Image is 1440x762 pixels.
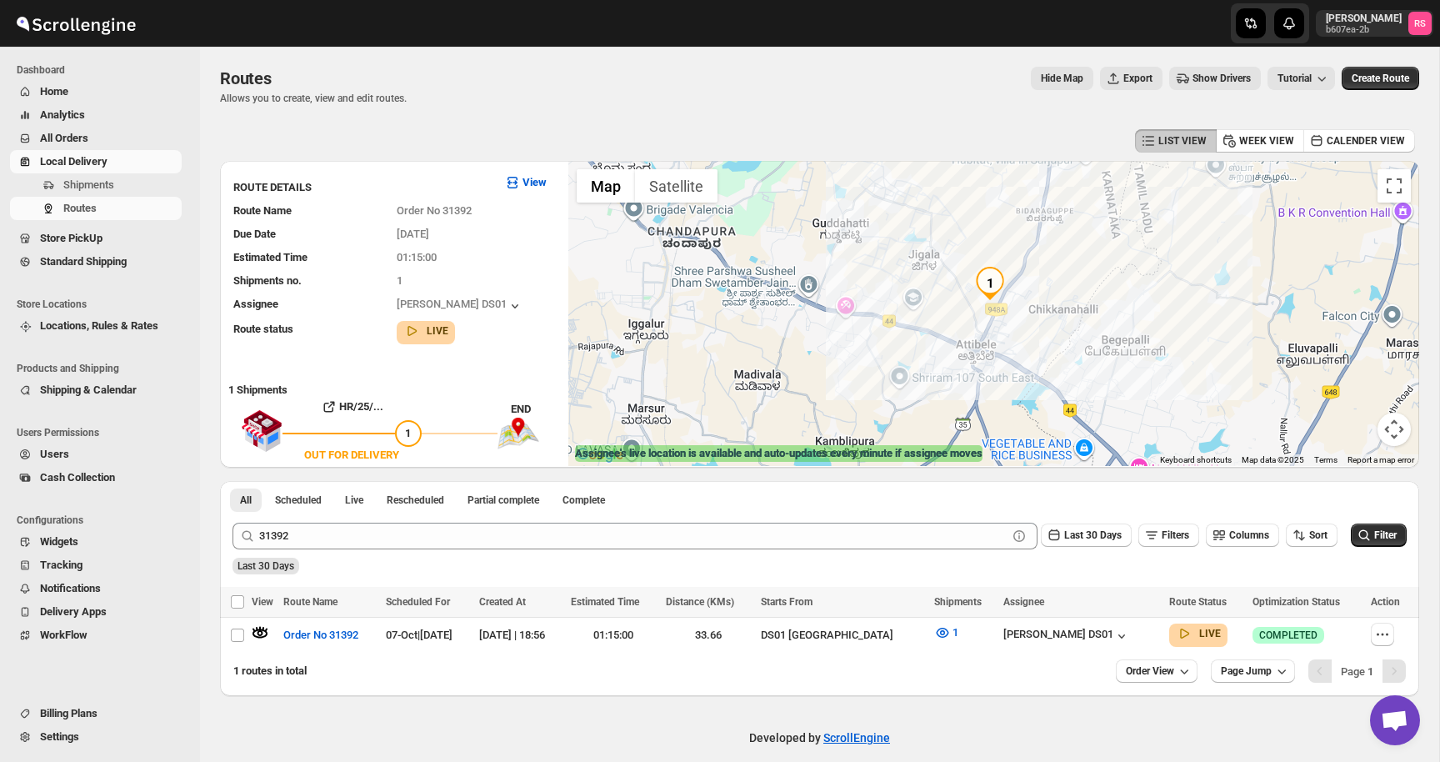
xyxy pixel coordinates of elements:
[1158,134,1207,148] span: LIST VIEW
[479,627,561,644] div: [DATE] | 18:56
[1100,67,1162,90] button: Export
[283,627,358,644] span: Order No 31392
[1327,134,1405,148] span: CALENDER VIEW
[571,596,639,608] span: Estimated Time
[1003,596,1044,608] span: Assignee
[1239,134,1294,148] span: WEEK VIEW
[749,729,890,746] p: Developed by
[1277,73,1312,85] span: Tutorial
[40,582,101,594] span: Notifications
[1064,529,1122,541] span: Last 30 Days
[40,155,107,168] span: Local Delivery
[511,401,560,418] div: END
[10,103,182,127] button: Analytics
[1308,659,1406,683] nav: Pagination
[1326,25,1402,35] p: b607ea-2b
[40,85,68,98] span: Home
[397,298,523,314] button: [PERSON_NAME] DS01
[1031,67,1093,90] button: Map action label
[220,375,287,396] b: 1 Shipments
[10,443,182,466] button: Users
[40,605,107,618] span: Delivery Apps
[40,730,79,743] span: Settings
[1414,18,1426,29] text: RS
[40,535,78,548] span: Widgets
[1192,72,1251,85] span: Show Drivers
[572,444,627,466] img: Google
[1303,129,1415,153] button: CALENDER VIEW
[1326,12,1402,25] p: [PERSON_NAME]
[635,169,717,203] button: Show satellite imagery
[973,267,1007,300] div: 1
[1216,129,1304,153] button: WEEK VIEW
[10,725,182,749] button: Settings
[233,228,276,240] span: Due Date
[233,179,491,196] h3: ROUTE DETAILS
[386,596,450,608] span: Scheduled For
[405,427,411,439] span: 1
[345,494,363,507] span: Live
[1206,524,1279,547] button: Columns
[40,629,87,641] span: WorkFlow
[220,92,407,105] p: Allows you to create, view and edit routes.
[1169,596,1227,608] span: Route Status
[386,629,452,641] span: 07-Oct | [DATE]
[575,445,982,462] label: Assignee's live location is available and auto-updates every minute if assignee moves
[666,627,751,644] div: 33.66
[497,418,539,449] img: trip_end.png
[259,523,1007,549] input: Press enter after typing | Search Eg. Order No 31392
[10,577,182,600] button: Notifications
[40,232,102,244] span: Store PickUp
[1003,628,1130,644] button: [PERSON_NAME] DS01
[1229,529,1269,541] span: Columns
[1041,72,1083,85] span: Hide Map
[252,596,273,608] span: View
[233,251,307,263] span: Estimated Time
[1286,524,1337,547] button: Sort
[1242,455,1304,464] span: Map data ©2025
[1408,12,1432,35] span: Romil Seth
[10,466,182,489] button: Cash Collection
[40,707,97,719] span: Billing Plans
[427,325,448,337] b: LIVE
[230,489,262,512] button: All routes
[952,626,958,639] span: 1
[273,622,368,649] button: Order No 31392
[40,448,69,460] span: Users
[479,596,526,608] span: Created At
[17,514,188,527] span: Configurations
[1116,659,1197,683] button: Order View
[397,228,429,240] span: [DATE]
[10,197,182,220] button: Routes
[1374,529,1397,541] span: Filter
[40,108,85,121] span: Analytics
[63,178,114,191] span: Shipments
[562,494,605,507] span: Complete
[304,447,399,464] div: OUT FOR DELIVERY
[1221,664,1272,678] span: Page Jump
[17,298,188,311] span: Store Locations
[1316,10,1433,37] button: User menu
[1162,529,1189,541] span: Filters
[17,63,188,77] span: Dashboard
[10,173,182,197] button: Shipments
[1309,529,1327,541] span: Sort
[924,619,968,646] button: 1
[220,68,272,88] span: Routes
[233,204,292,217] span: Route Name
[761,627,923,644] div: DS01 [GEOGRAPHIC_DATA]
[572,444,627,466] a: Open this area in Google Maps (opens a new window)
[571,627,656,644] div: 01:15:00
[1138,524,1199,547] button: Filters
[10,314,182,338] button: Locations, Rules & Rates
[282,394,422,420] button: HR/25/...
[577,169,635,203] button: Show street map
[10,554,182,577] button: Tracking
[403,323,448,339] button: LIVE
[397,204,472,217] span: Order No 31392
[1370,695,1420,745] div: Open chat
[1252,596,1340,608] span: Optimization Status
[240,494,252,507] span: All
[1377,413,1411,446] button: Map camera controls
[339,400,383,413] b: HR/25/...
